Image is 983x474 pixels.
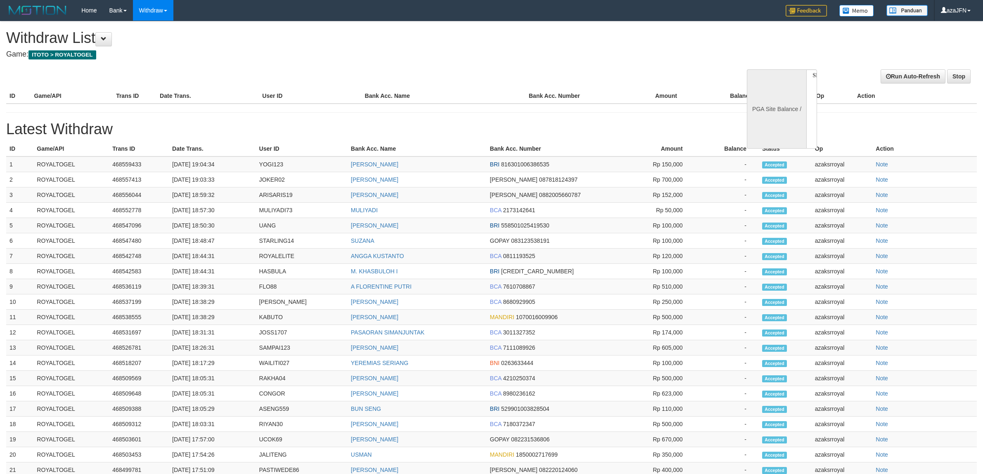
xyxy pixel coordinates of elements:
span: BCA [490,344,502,351]
td: 468557413 [109,172,169,187]
td: - [695,218,759,233]
a: Note [876,161,888,168]
td: ROYALTOGEL [33,355,109,371]
td: 468537199 [109,294,169,310]
th: Status [759,141,812,156]
td: 4 [6,203,33,218]
td: 11 [6,310,33,325]
td: STARLING14 [256,233,348,249]
td: 17 [6,401,33,417]
td: 20 [6,447,33,462]
h4: Game: [6,50,647,59]
span: BRI [490,268,500,275]
span: 7610708867 [503,283,535,290]
th: Game/API [31,88,113,104]
span: 083123538191 [511,237,550,244]
td: - [695,401,759,417]
td: [DATE] 18:03:31 [169,417,256,432]
span: BCA [490,253,502,259]
td: 5 [6,218,33,233]
td: 468547096 [109,218,169,233]
td: azaksrroyal [812,187,873,203]
span: GOPAY [490,436,509,443]
td: ROYALTOGEL [33,172,109,187]
td: - [695,233,759,249]
td: [DATE] 18:17:29 [169,355,256,371]
td: 3 [6,187,33,203]
td: ROYALTOGEL [33,264,109,279]
span: BCA [490,390,502,397]
span: Accepted [762,223,787,230]
td: Rp 350,000 [620,447,695,462]
td: azaksrroyal [812,432,873,447]
td: Rp 670,000 [620,432,695,447]
a: [PERSON_NAME] [351,436,398,443]
td: azaksrroyal [812,279,873,294]
span: Accepted [762,192,787,199]
span: BCA [490,329,502,336]
span: ITOTO > ROYALTOGEL [28,50,96,59]
span: BCA [490,375,502,382]
td: 468503601 [109,432,169,447]
td: 468559433 [109,156,169,172]
th: ID [6,141,33,156]
th: Balance [689,88,765,104]
a: Note [876,436,888,443]
div: PGA Site Balance / [747,69,806,149]
td: Rp 510,000 [620,279,695,294]
span: Accepted [762,284,787,291]
td: UCOK69 [256,432,348,447]
td: Rp 174,000 [620,325,695,340]
span: BCA [490,207,502,213]
span: 0882005660787 [539,192,581,198]
a: Note [876,207,888,213]
span: GOPAY [490,237,509,244]
th: Action [854,88,977,104]
td: - [695,187,759,203]
span: [CREDIT_CARD_NUMBER] [501,268,574,275]
a: [PERSON_NAME] [351,176,398,183]
td: FLO88 [256,279,348,294]
td: 14 [6,355,33,371]
a: MULIYADI [351,207,378,213]
a: [PERSON_NAME] [351,421,398,427]
span: BRI [490,405,500,412]
td: 10 [6,294,33,310]
span: MANDIRI [490,451,514,458]
td: - [695,264,759,279]
td: ROYALTOGEL [33,310,109,325]
a: Note [876,405,888,412]
td: SAMPAI123 [256,340,348,355]
span: 8980236162 [503,390,535,397]
td: 468526781 [109,340,169,355]
a: Note [876,176,888,183]
td: ROYALTOGEL [33,218,109,233]
td: 13 [6,340,33,355]
td: ROYALTOGEL [33,249,109,264]
span: Accepted [762,161,787,168]
td: 468542748 [109,249,169,264]
td: UANG [256,218,348,233]
td: [DATE] 18:31:31 [169,325,256,340]
span: 3011327352 [503,329,535,336]
span: [PERSON_NAME] [490,176,538,183]
span: MANDIRI [490,314,514,320]
img: Feedback.jpg [786,5,827,17]
td: azaksrroyal [812,156,873,172]
a: [PERSON_NAME] [351,375,398,382]
a: A FLORENTINE PUTRI [351,283,412,290]
a: Note [876,375,888,382]
th: Trans ID [109,141,169,156]
td: YOGI123 [256,156,348,172]
td: ROYALTOGEL [33,401,109,417]
th: Date Trans. [156,88,259,104]
td: azaksrroyal [812,294,873,310]
td: - [695,325,759,340]
td: RIYAN30 [256,417,348,432]
td: 12 [6,325,33,340]
a: M. KHASBULOH I [351,268,398,275]
a: [PERSON_NAME] [351,161,398,168]
td: [DATE] 17:54:26 [169,447,256,462]
td: ROYALTOGEL [33,340,109,355]
td: RAKHA04 [256,371,348,386]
